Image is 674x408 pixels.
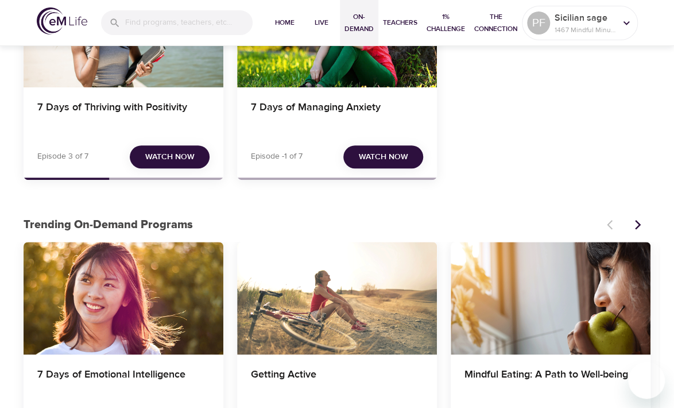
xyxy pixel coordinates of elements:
iframe: Button to launch messaging window [628,362,665,399]
p: Episode 3 of 7 [37,151,88,163]
h4: 7 Days of Emotional Intelligence [37,368,210,396]
button: Watch Now [130,145,210,169]
p: Sicilian sage [555,11,615,25]
input: Find programs, teachers, etc... [125,10,253,35]
button: Getting Active [237,242,437,355]
h4: 7 Days of Thriving with Positivity [37,101,210,129]
img: logo [37,7,87,34]
button: 7 Days of Emotional Intelligence [24,242,223,355]
span: Home [271,17,299,29]
button: Mindful Eating: A Path to Well-being [451,242,650,355]
h4: Getting Active [251,368,423,396]
span: Teachers [383,17,417,29]
span: On-Demand [344,11,374,35]
p: Episode -1 of 7 [251,151,303,163]
button: Watch Now [343,145,423,169]
p: 1467 Mindful Minutes [555,25,615,35]
h4: 7 Days of Managing Anxiety [251,101,423,129]
span: The Connection [474,11,517,35]
p: Trending On-Demand Programs [24,216,600,233]
span: 1% Challenge [427,11,465,35]
span: Watch Now [145,150,195,164]
span: Watch Now [359,150,408,164]
span: Live [308,17,335,29]
button: Next items [625,212,650,237]
div: PF [527,11,550,34]
h4: Mindful Eating: A Path to Well-being [464,368,637,396]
